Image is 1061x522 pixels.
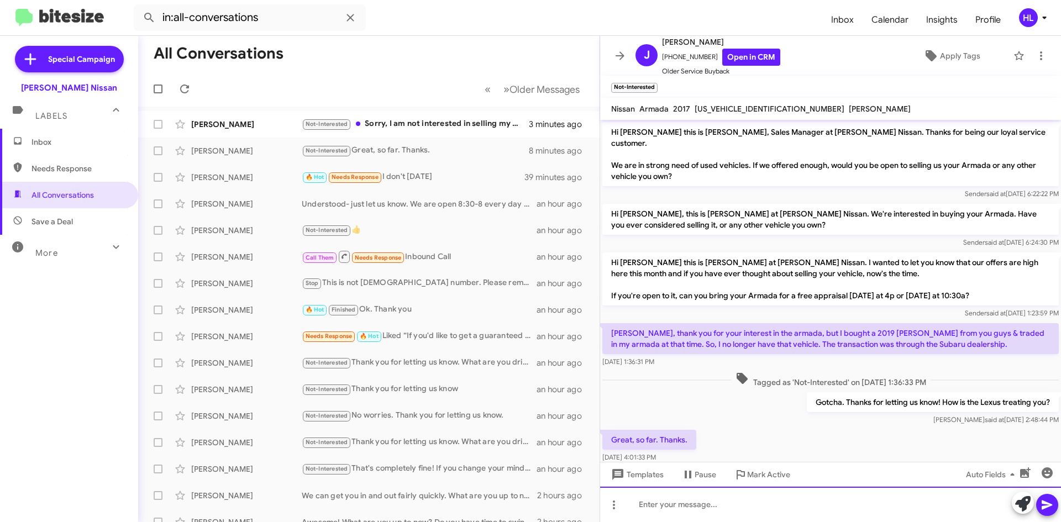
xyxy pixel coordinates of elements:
[673,465,725,484] button: Pause
[602,430,696,450] p: Great, so far. Thanks.
[965,189,1059,198] span: Sender [DATE] 6:22:22 PM
[985,415,1004,424] span: said at
[479,78,586,101] nav: Page navigation example
[639,104,669,114] span: Armada
[31,163,125,174] span: Needs Response
[662,49,780,66] span: [PHONE_NUMBER]
[302,409,537,422] div: No worries. Thank you for letting us know.
[940,46,980,66] span: Apply Tags
[965,309,1059,317] span: Sender [DATE] 1:23:59 PM
[537,251,591,262] div: an hour ago
[306,333,353,340] span: Needs Response
[306,226,348,234] span: Not-Interested
[602,357,654,366] span: [DATE] 1:36:31 PM
[722,49,780,66] a: Open in CRM
[355,254,402,261] span: Needs Response
[191,463,302,474] div: [PERSON_NAME]
[967,4,1010,36] span: Profile
[510,83,580,96] span: Older Messages
[191,437,302,448] div: [PERSON_NAME]
[933,415,1059,424] span: [PERSON_NAME] [DATE] 2:48:44 PM
[537,463,591,474] div: an hour ago
[191,384,302,395] div: [PERSON_NAME]
[306,465,348,472] span: Not-Interested
[503,82,510,96] span: »
[537,278,591,289] div: an hour ago
[537,331,591,342] div: an hour ago
[524,172,591,183] div: 39 minutes ago
[191,410,302,421] div: [PERSON_NAME]
[537,198,591,209] div: an hour ago
[1010,8,1049,27] button: HL
[191,172,302,183] div: [PERSON_NAME]
[1019,8,1038,27] div: HL
[306,306,324,313] span: 🔥 Hot
[302,277,537,289] div: This is not [DEMOGRAPHIC_DATA] number. Please remove from your call list.
[602,323,1059,354] p: [PERSON_NAME], thank you for your interest in the armada, but I bought a 2019 [PERSON_NAME] from ...
[986,309,1006,317] span: said at
[15,46,124,72] a: Special Campaign
[695,465,716,484] span: Pause
[537,384,591,395] div: an hour ago
[602,204,1059,235] p: Hi [PERSON_NAME], this is [PERSON_NAME] at [PERSON_NAME] Nissan. We're interested in buying your ...
[35,111,67,121] span: Labels
[957,465,1028,484] button: Auto Fields
[963,238,1059,246] span: Sender [DATE] 6:24:30 PM
[191,119,302,130] div: [PERSON_NAME]
[644,46,650,64] span: J
[302,462,537,475] div: That's completely fine! If you change your mind or need assistance in the future, feel free to re...
[662,66,780,77] span: Older Service Buyback
[602,122,1059,186] p: Hi [PERSON_NAME] this is [PERSON_NAME], Sales Manager at [PERSON_NAME] Nissan. Thanks for being o...
[662,35,780,49] span: [PERSON_NAME]
[478,78,497,101] button: Previous
[332,306,356,313] span: Finished
[537,357,591,368] div: an hour ago
[302,118,529,130] div: Sorry, I am not interested in selling my Maxima
[302,303,537,316] div: Ok. Thank you
[822,4,863,36] a: Inbox
[302,330,537,342] div: Liked “If you'd like to get a guaranteed offer, just let me know of a time/day that works for you...
[21,82,117,93] div: [PERSON_NAME] Nissan
[725,465,799,484] button: Mark Active
[302,198,537,209] div: Understood- just let us know. We are open 8:30-8 every day during the week and 9-7 [DATE]. Just l...
[306,120,348,128] span: Not-Interested
[537,437,591,448] div: an hour ago
[134,4,366,31] input: Search
[306,359,348,366] span: Not-Interested
[537,225,591,236] div: an hour ago
[48,54,115,65] span: Special Campaign
[537,304,591,315] div: an hour ago
[485,82,491,96] span: «
[191,145,302,156] div: [PERSON_NAME]
[360,333,379,340] span: 🔥 Hot
[306,280,319,287] span: Stop
[191,225,302,236] div: [PERSON_NAME]
[537,410,591,421] div: an hour ago
[191,278,302,289] div: [PERSON_NAME]
[31,189,94,201] span: All Conversations
[602,453,656,461] span: [DATE] 4:01:33 PM
[306,173,324,181] span: 🔥 Hot
[306,147,348,154] span: Not-Interested
[191,490,302,501] div: [PERSON_NAME]
[154,45,283,62] h1: All Conversations
[747,465,790,484] span: Mark Active
[986,189,1006,198] span: said at
[849,104,911,114] span: [PERSON_NAME]
[302,383,537,396] div: Thank you for letting us know
[611,104,635,114] span: Nissan
[917,4,967,36] a: Insights
[31,216,73,227] span: Save a Deal
[302,144,529,157] div: Great, so far. Thanks.
[602,252,1059,305] p: Hi [PERSON_NAME] this is [PERSON_NAME] at [PERSON_NAME] Nissan. I wanted to let you know that our...
[529,119,591,130] div: 3 minutes ago
[191,357,302,368] div: [PERSON_NAME]
[695,104,844,114] span: [US_VEHICLE_IDENTIFICATION_NUMBER]
[863,4,917,36] a: Calendar
[306,386,348,393] span: Not-Interested
[35,248,58,258] span: More
[306,439,348,446] span: Not-Interested
[302,356,537,369] div: Thank you for letting us know. What are you driving these days?
[497,78,586,101] button: Next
